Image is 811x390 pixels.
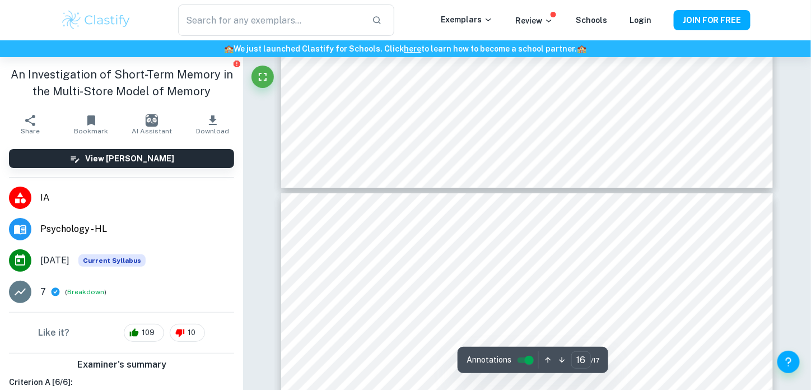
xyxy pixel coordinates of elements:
button: Breakdown [67,287,104,297]
button: Report issue [232,59,241,68]
span: IA [40,191,234,205]
span: [DATE] [40,254,69,267]
h6: We just launched Clastify for Schools. Click to learn how to become a school partner. [2,43,809,55]
div: 10 [170,324,205,342]
p: 7 [40,285,46,299]
p: Review [515,15,553,27]
button: AI Assistant [122,109,183,140]
span: Current Syllabus [78,254,146,267]
div: This exemplar is based on the current syllabus. Feel free to refer to it for inspiration/ideas wh... [78,254,146,267]
button: Fullscreen [251,66,274,88]
span: 109 [136,327,161,338]
span: / 17 [591,355,599,365]
a: here [404,44,422,53]
span: Share [21,127,40,135]
span: ( ) [65,287,106,298]
h6: View [PERSON_NAME] [85,152,174,165]
button: Help and Feedback [777,351,800,373]
img: AI Assistant [146,114,158,127]
span: Download [197,127,230,135]
button: Download [183,109,244,140]
button: Bookmark [61,109,122,140]
span: Annotations [467,354,511,366]
input: Search for any exemplars... [178,4,363,36]
div: 109 [124,324,164,342]
h1: An Investigation of Short-Term Memory in the Multi-Store Model of Memory [9,66,234,100]
p: Exemplars [441,13,493,26]
h6: Like it? [38,326,69,340]
span: Bookmark [74,127,108,135]
button: JOIN FOR FREE [674,10,751,30]
span: 🏫 [225,44,234,53]
h6: Examiner's summary [4,358,239,372]
span: AI Assistant [132,127,172,135]
a: Schools [576,16,607,25]
h6: Criterion A [ 6 / 6 ]: [9,376,234,388]
span: 🏫 [577,44,587,53]
button: View [PERSON_NAME] [9,149,234,168]
img: Clastify logo [60,9,132,31]
span: Psychology - HL [40,222,234,236]
a: Login [630,16,651,25]
span: 10 [181,327,202,338]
